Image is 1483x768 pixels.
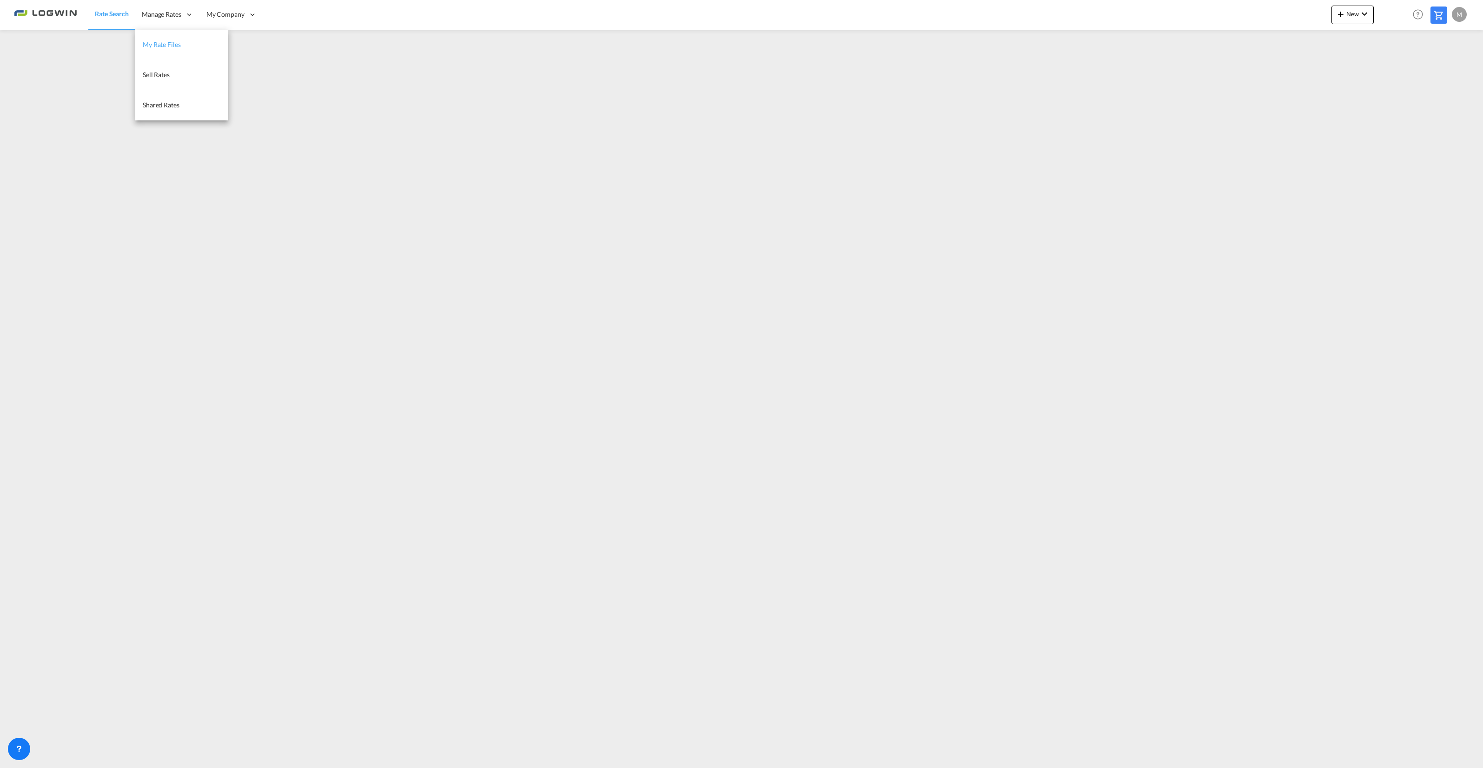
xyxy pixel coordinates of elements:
img: 2761ae10d95411efa20a1f5e0282d2d7.png [14,4,77,25]
div: Help [1410,7,1430,23]
a: My Rate Files [135,30,228,60]
span: New [1335,10,1370,18]
span: My Rate Files [143,40,181,48]
md-icon: icon-plus 400-fg [1335,8,1346,20]
md-icon: icon-chevron-down [1359,8,1370,20]
div: M [1452,7,1467,22]
span: Rate Search [95,10,129,18]
a: Sell Rates [135,60,228,90]
a: Shared Rates [135,90,228,120]
button: icon-plus 400-fgNewicon-chevron-down [1331,6,1374,24]
span: My Company [206,10,245,19]
span: Help [1410,7,1426,22]
span: Shared Rates [143,101,179,109]
span: Manage Rates [142,10,181,19]
span: Sell Rates [143,71,170,79]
